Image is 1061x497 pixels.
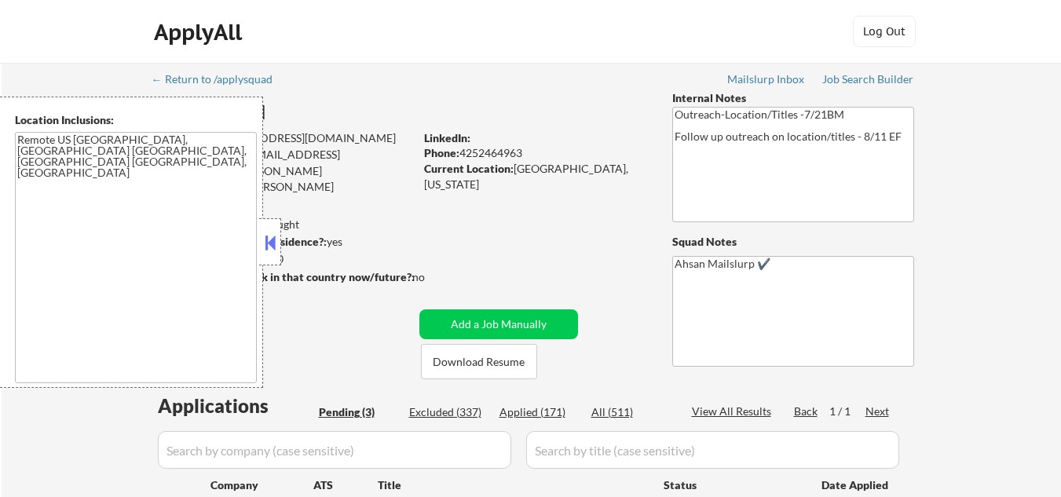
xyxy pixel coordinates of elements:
div: [EMAIL_ADDRESS][DOMAIN_NAME] [154,130,414,146]
div: ApplyAll [154,19,247,46]
div: View All Results [692,404,776,419]
div: Internal Notes [672,90,914,106]
strong: Will need Visa to work in that country now/future?: [153,270,415,283]
div: Back [794,404,819,419]
div: 171 sent / 200 bought [152,217,414,232]
div: Squad Notes [672,234,914,250]
button: Add a Job Manually [419,309,578,339]
input: Search by title (case sensitive) [526,431,899,469]
div: Pending (3) [319,404,397,420]
a: ← Return to /applysquad [152,73,287,89]
div: $180,000 [152,251,414,267]
div: Company [210,477,313,493]
input: Search by company (case sensitive) [158,431,511,469]
div: Mailslurp Inbox [727,74,806,85]
div: Title [378,477,649,493]
div: 1 / 1 [829,404,865,419]
div: Location Inclusions: [15,112,257,128]
a: Mailslurp Inbox [727,73,806,89]
div: All (511) [591,404,670,420]
div: Applications [158,397,313,415]
div: [PERSON_NAME][EMAIL_ADDRESS][PERSON_NAME][DOMAIN_NAME] [153,163,414,210]
div: Job Search Builder [822,74,914,85]
strong: LinkedIn: [424,131,470,144]
div: no [412,269,457,285]
strong: Phone: [424,146,459,159]
div: [GEOGRAPHIC_DATA], [US_STATE] [424,161,646,192]
div: Excluded (337) [409,404,488,420]
div: ← Return to /applysquad [152,74,287,85]
div: [PERSON_NAME] [153,102,476,122]
div: 4252464963 [424,145,646,161]
button: Download Resume [421,344,537,379]
div: Next [865,404,891,419]
div: [EMAIL_ADDRESS][DOMAIN_NAME] [154,147,414,177]
div: Applied (171) [499,404,578,420]
a: Job Search Builder [822,73,914,89]
button: Log Out [853,16,916,47]
strong: Current Location: [424,162,514,175]
div: ATS [313,477,378,493]
div: Date Applied [821,477,891,493]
